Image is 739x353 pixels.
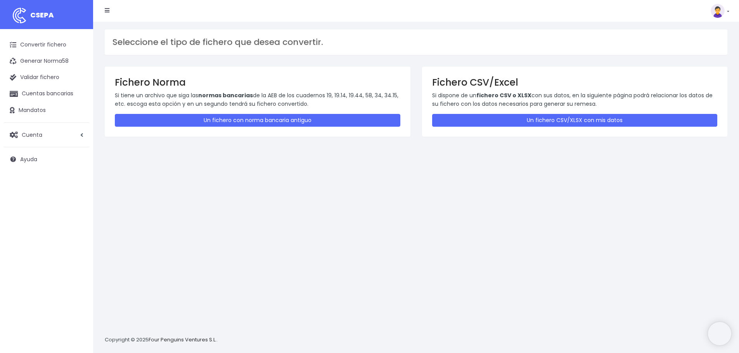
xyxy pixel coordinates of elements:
[198,91,253,99] strong: normas bancarias
[149,336,216,343] a: Four Penguins Ventures S.L.
[115,91,400,108] p: Si tiene un archivo que siga las de la AEB de los cuadernos 19, 19.14, 19.44, 58, 34, 34.15, etc....
[4,37,89,53] a: Convertir fichero
[30,10,54,20] span: CSEPA
[4,53,89,69] a: Generar Norma58
[22,131,42,138] span: Cuenta
[476,91,531,99] strong: fichero CSV o XLSX
[20,155,37,163] span: Ayuda
[115,114,400,127] a: Un fichero con norma bancaria antiguo
[112,37,720,47] h3: Seleccione el tipo de fichero que desea convertir.
[432,114,718,127] a: Un fichero CSV/XLSX con mis datos
[115,77,400,88] h3: Fichero Norma
[432,77,718,88] h3: Fichero CSV/Excel
[4,127,89,143] a: Cuenta
[105,336,218,344] p: Copyright © 2025 .
[432,91,718,108] p: Si dispone de un con sus datos, en la siguiente página podrá relacionar los datos de su fichero c...
[4,69,89,86] a: Validar fichero
[10,6,29,25] img: logo
[4,86,89,102] a: Cuentas bancarias
[4,151,89,167] a: Ayuda
[4,102,89,119] a: Mandatos
[711,4,725,18] img: profile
